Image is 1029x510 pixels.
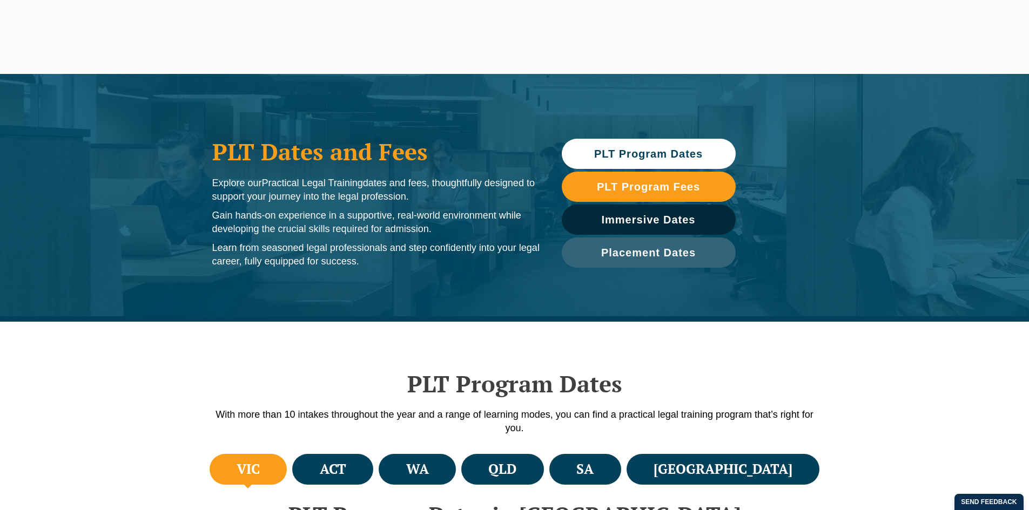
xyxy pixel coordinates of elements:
h4: QLD [488,460,516,478]
h4: SA [576,460,594,478]
h4: ACT [320,460,346,478]
p: Explore our dates and fees, thoughtfully designed to support your journey into the legal profession. [212,176,540,203]
h2: PLT Program Dates [207,370,823,397]
p: With more than 10 intakes throughout the year and a range of learning modes, you can find a pract... [207,408,823,435]
span: Immersive Dates [602,214,696,225]
span: PLT Program Dates [594,148,703,159]
p: Gain hands-on experience in a supportive, real-world environment while developing the crucial ski... [212,209,540,236]
h4: [GEOGRAPHIC_DATA] [654,460,792,478]
h1: PLT Dates and Fees [212,138,540,165]
span: Placement Dates [601,247,696,258]
a: PLT Program Fees [562,172,736,202]
h4: WA [406,460,429,478]
span: Practical Legal Training [262,178,363,188]
a: Placement Dates [562,237,736,268]
a: Immersive Dates [562,205,736,235]
a: PLT Program Dates [562,139,736,169]
h4: VIC [237,460,260,478]
span: PLT Program Fees [597,181,700,192]
p: Learn from seasoned legal professionals and step confidently into your legal career, fully equipp... [212,241,540,268]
